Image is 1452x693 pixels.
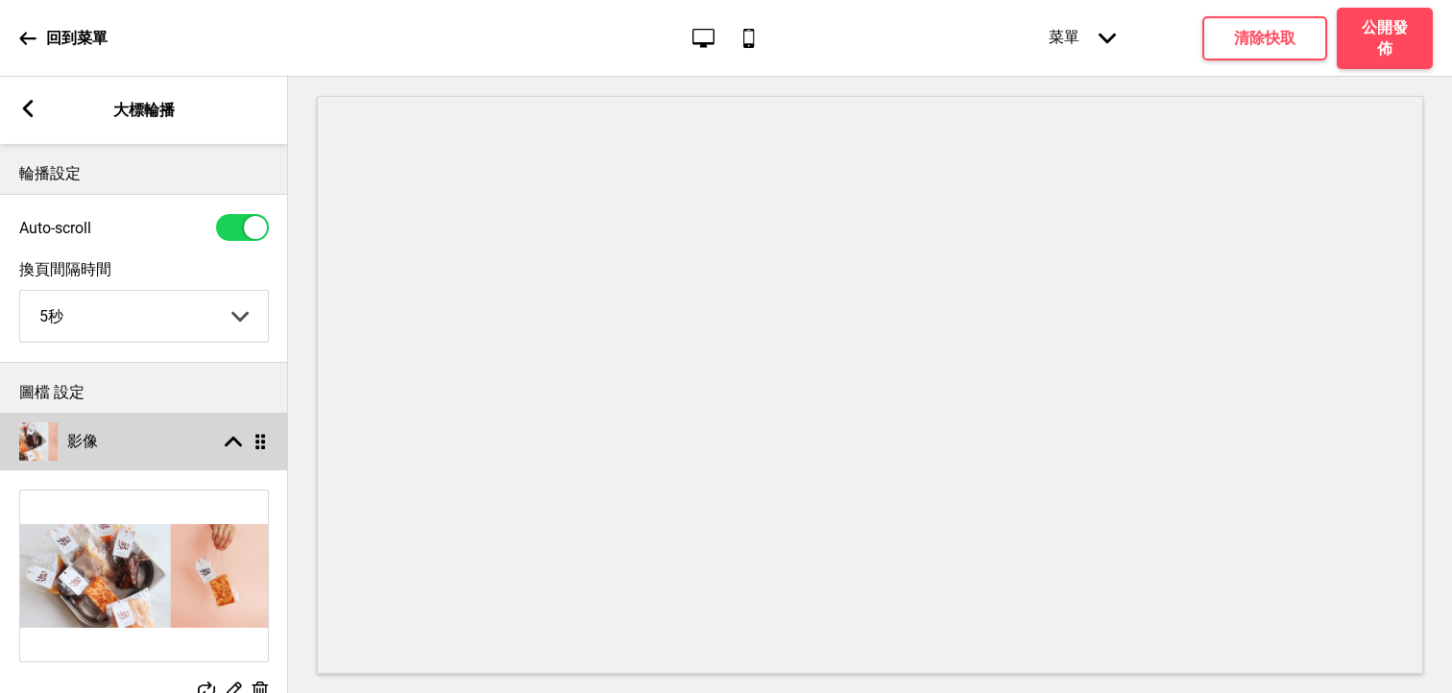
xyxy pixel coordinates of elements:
h4: 影像 [67,431,98,452]
button: 公開發佈 [1337,8,1433,69]
p: 輪播設定 [19,163,269,184]
label: 換頁間隔時間 [19,260,269,280]
div: 菜單 [1029,9,1135,67]
a: 回到菜單 [19,12,108,64]
img: Image [20,490,268,661]
p: 圖檔 設定 [19,382,269,403]
button: 清除快取 [1202,16,1327,60]
h4: 公開發佈 [1356,17,1414,60]
p: 回到菜單 [46,28,108,49]
label: Auto-scroll [19,219,91,237]
h4: 清除快取 [1234,28,1295,49]
p: 大標輪播 [113,100,175,121]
